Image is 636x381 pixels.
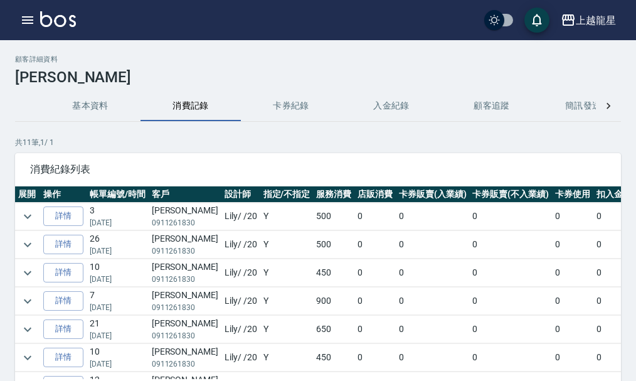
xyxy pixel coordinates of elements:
[313,316,354,343] td: 650
[469,316,552,343] td: 0
[354,316,396,343] td: 0
[241,91,341,121] button: 卡券紀錄
[552,231,593,259] td: 0
[260,316,314,343] td: Y
[87,231,149,259] td: 26
[90,330,146,341] p: [DATE]
[152,217,218,228] p: 0911261830
[593,203,626,230] td: 0
[313,344,354,372] td: 450
[469,287,552,315] td: 0
[152,302,218,313] p: 0911261830
[469,259,552,287] td: 0
[396,344,470,372] td: 0
[40,186,87,203] th: 操作
[593,287,626,315] td: 0
[18,235,37,254] button: expand row
[15,137,621,148] p: 共 11 筆, 1 / 1
[140,91,241,121] button: 消費記錄
[469,203,552,230] td: 0
[87,203,149,230] td: 3
[90,358,146,370] p: [DATE]
[260,344,314,372] td: Y
[469,231,552,259] td: 0
[18,207,37,226] button: expand row
[87,259,149,287] td: 10
[221,186,260,203] th: 設計師
[552,316,593,343] td: 0
[43,207,83,226] a: 詳情
[90,302,146,313] p: [DATE]
[149,231,221,259] td: [PERSON_NAME]
[396,316,470,343] td: 0
[152,358,218,370] p: 0911261830
[221,344,260,372] td: Lily / /20
[149,186,221,203] th: 客戶
[152,274,218,285] p: 0911261830
[149,316,221,343] td: [PERSON_NAME]
[260,259,314,287] td: Y
[260,186,314,203] th: 指定/不指定
[552,186,593,203] th: 卡券使用
[43,291,83,311] a: 詳情
[40,11,76,27] img: Logo
[556,8,621,33] button: 上越龍星
[260,203,314,230] td: Y
[593,231,626,259] td: 0
[15,55,621,63] h2: 顧客詳細資料
[87,344,149,372] td: 10
[152,330,218,341] p: 0911261830
[149,203,221,230] td: [PERSON_NAME]
[15,68,621,86] h3: [PERSON_NAME]
[149,259,221,287] td: [PERSON_NAME]
[593,259,626,287] td: 0
[354,231,396,259] td: 0
[593,344,626,372] td: 0
[43,319,83,339] a: 詳情
[552,203,593,230] td: 0
[313,231,354,259] td: 500
[354,287,396,315] td: 0
[30,163,606,176] span: 消費紀錄列表
[15,186,40,203] th: 展開
[576,13,616,28] div: 上越龍星
[396,287,470,315] td: 0
[469,186,552,203] th: 卡券販賣(不入業績)
[90,217,146,228] p: [DATE]
[313,287,354,315] td: 900
[43,263,83,282] a: 詳情
[221,259,260,287] td: Lily / /20
[221,231,260,259] td: Lily / /20
[354,259,396,287] td: 0
[43,348,83,367] a: 詳情
[341,91,442,121] button: 入金紀錄
[40,91,140,121] button: 基本資料
[354,203,396,230] td: 0
[87,186,149,203] th: 帳單編號/時間
[552,287,593,315] td: 0
[593,316,626,343] td: 0
[354,186,396,203] th: 店販消費
[221,203,260,230] td: Lily / /20
[552,259,593,287] td: 0
[18,348,37,367] button: expand row
[43,235,83,254] a: 詳情
[552,344,593,372] td: 0
[90,274,146,285] p: [DATE]
[396,203,470,230] td: 0
[593,186,626,203] th: 扣入金
[396,231,470,259] td: 0
[469,344,552,372] td: 0
[221,316,260,343] td: Lily / /20
[396,259,470,287] td: 0
[90,245,146,257] p: [DATE]
[152,245,218,257] p: 0911261830
[313,259,354,287] td: 450
[149,287,221,315] td: [PERSON_NAME]
[354,344,396,372] td: 0
[442,91,542,121] button: 顧客追蹤
[87,287,149,315] td: 7
[149,344,221,372] td: [PERSON_NAME]
[260,287,314,315] td: Y
[18,264,37,282] button: expand row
